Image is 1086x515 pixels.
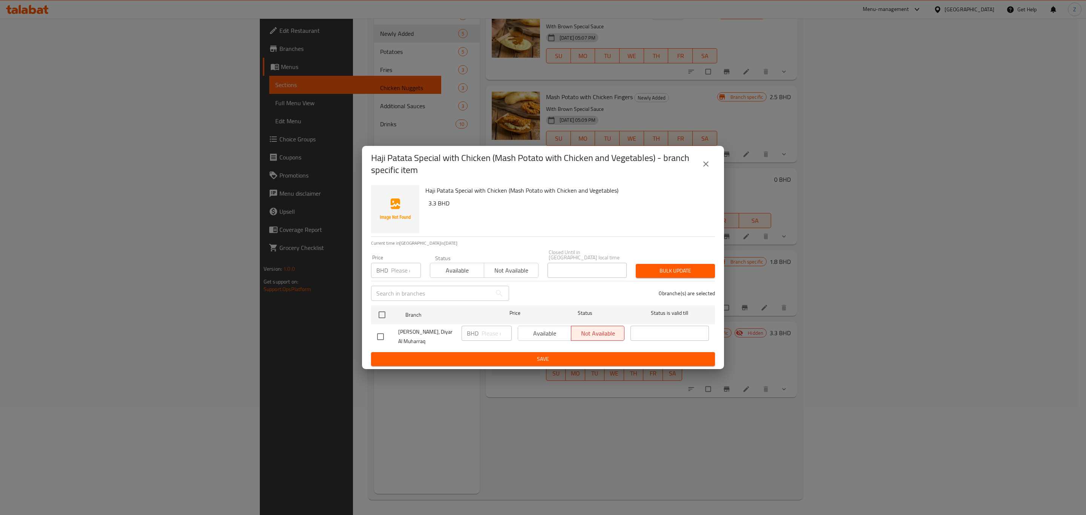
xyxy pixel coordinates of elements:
[697,155,715,173] button: close
[546,308,624,318] span: Status
[487,265,535,276] span: Not available
[490,308,540,318] span: Price
[376,266,388,275] p: BHD
[377,354,709,364] span: Save
[467,329,479,338] p: BHD
[425,185,709,196] h6: Haji Patata Special with Chicken (Mash Potato with Chicken and Vegetables)
[371,286,492,301] input: Search in branches
[484,263,538,278] button: Not available
[636,264,715,278] button: Bulk update
[482,326,512,341] input: Please enter price
[371,185,419,233] img: Haji Patata Special with Chicken (Mash Potato with Chicken and Vegetables)
[430,263,484,278] button: Available
[659,290,715,297] p: 0 branche(s) are selected
[405,310,484,320] span: Branch
[391,263,421,278] input: Please enter price
[642,266,709,276] span: Bulk update
[371,352,715,366] button: Save
[433,265,481,276] span: Available
[371,240,715,247] p: Current time in [GEOGRAPHIC_DATA] is [DATE]
[371,152,697,176] h2: Haji Patata Special with Chicken (Mash Potato with Chicken and Vegetables) - branch specific item
[630,308,709,318] span: Status is valid till
[398,327,456,346] span: [PERSON_NAME], Diyar Al Muharraq
[428,198,709,208] h6: 3.3 BHD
